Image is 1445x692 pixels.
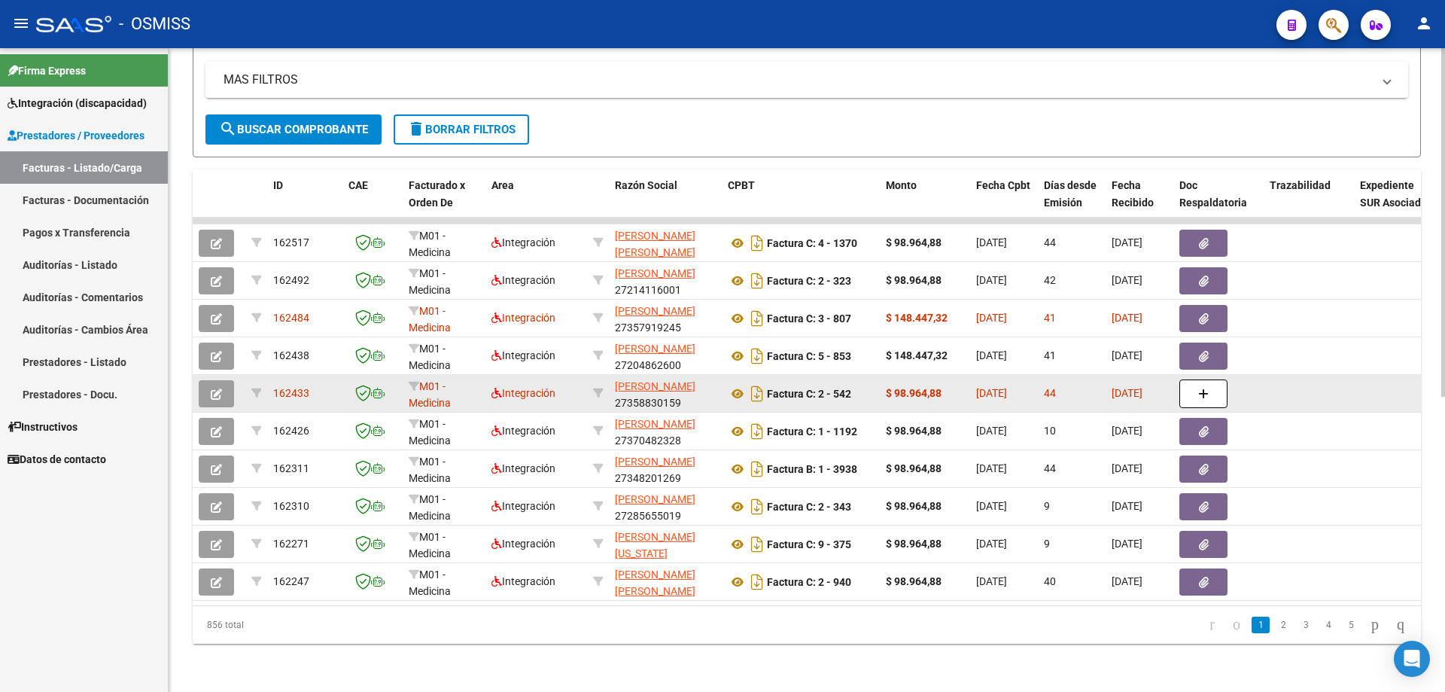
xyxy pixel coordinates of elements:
[767,275,851,287] strong: Factura C: 2 - 323
[342,169,403,236] datatable-header-cell: CAE
[1226,617,1247,633] a: go to previous page
[1364,617,1386,633] a: go to next page
[1112,312,1142,324] span: [DATE]
[976,387,1007,399] span: [DATE]
[722,169,880,236] datatable-header-cell: CPBT
[615,418,695,430] span: [PERSON_NAME]
[747,344,767,368] i: Descargar documento
[273,387,309,399] span: 162433
[886,462,942,474] strong: $ 98.964,88
[747,532,767,556] i: Descargar documento
[1044,179,1097,209] span: Días desde Emisión
[1264,169,1354,236] datatable-header-cell: Trazabilidad
[485,169,587,236] datatable-header-cell: Area
[1340,612,1362,638] li: page 5
[1044,575,1056,587] span: 40
[615,531,695,560] span: [PERSON_NAME][US_STATE]
[1044,425,1056,437] span: 10
[747,231,767,255] i: Descargar documento
[615,265,716,297] div: 27214116001
[205,62,1408,98] mat-expansion-panel-header: MAS FILTROS
[880,169,970,236] datatable-header-cell: Monto
[1179,179,1247,209] span: Doc Respaldatoria
[409,531,451,578] span: M01 - Medicina Esencial
[886,179,917,191] span: Monto
[409,230,451,276] span: M01 - Medicina Esencial
[491,462,555,474] span: Integración
[886,425,942,437] strong: $ 98.964,88
[1415,14,1433,32] mat-icon: person
[1044,349,1056,361] span: 41
[491,274,555,286] span: Integración
[491,500,555,512] span: Integración
[491,349,555,361] span: Integración
[615,456,695,468] span: [PERSON_NAME]
[747,570,767,594] i: Descargar documento
[767,425,857,437] strong: Factura C: 1 - 1192
[615,179,677,191] span: Razón Social
[886,274,942,286] strong: $ 98.964,88
[8,95,147,111] span: Integración (discapacidad)
[747,382,767,406] i: Descargar documento
[394,114,529,145] button: Borrar Filtros
[1317,612,1340,638] li: page 4
[728,179,755,191] span: CPBT
[409,380,451,427] span: M01 - Medicina Esencial
[273,538,309,550] span: 162271
[1270,179,1331,191] span: Trazabilidad
[767,388,851,400] strong: Factura C: 2 - 542
[409,418,451,465] span: M01 - Medicina Esencial
[1112,575,1142,587] span: [DATE]
[193,606,436,644] div: 856 total
[1112,425,1142,437] span: [DATE]
[491,538,555,550] span: Integración
[615,340,716,372] div: 27204862600
[1112,274,1142,286] span: [DATE]
[1360,179,1427,209] span: Expediente SUR Asociado
[976,312,1007,324] span: [DATE]
[615,303,716,334] div: 27357919245
[491,179,514,191] span: Area
[273,349,309,361] span: 162438
[1354,169,1437,236] datatable-header-cell: Expediente SUR Asociado
[886,500,942,512] strong: $ 98.964,88
[273,274,309,286] span: 162492
[886,387,942,399] strong: $ 98.964,88
[767,501,851,513] strong: Factura C: 2 - 343
[348,179,368,191] span: CAE
[615,343,695,355] span: [PERSON_NAME]
[273,575,309,587] span: 162247
[886,349,948,361] strong: $ 148.447,32
[1044,500,1050,512] span: 9
[1112,462,1142,474] span: [DATE]
[119,8,190,41] span: - OSMISS
[615,529,716,560] div: 27375746854
[491,575,555,587] span: Integración
[491,387,555,399] span: Integración
[1044,462,1056,474] span: 44
[407,120,425,138] mat-icon: delete
[615,491,716,523] div: 27285655019
[1394,641,1430,677] div: Open Intercom Messenger
[409,493,451,540] span: M01 - Medicina Esencial
[409,569,451,615] span: M01 - Medicina Esencial
[609,169,722,236] datatable-header-cell: Razón Social
[767,576,851,588] strong: Factura C: 2 - 940
[615,380,695,392] span: [PERSON_NAME]
[273,425,309,437] span: 162426
[273,312,309,324] span: 162484
[1112,349,1142,361] span: [DATE]
[1297,617,1315,633] a: 3
[8,419,78,435] span: Instructivos
[409,456,451,502] span: M01 - Medicina Esencial
[1203,617,1221,633] a: go to first page
[409,343,451,389] span: M01 - Medicina Esencial
[976,236,1007,248] span: [DATE]
[767,237,857,249] strong: Factura C: 4 - 1370
[970,169,1038,236] datatable-header-cell: Fecha Cpbt
[747,495,767,519] i: Descargar documento
[491,312,555,324] span: Integración
[767,463,857,475] strong: Factura B: 1 - 3938
[205,114,382,145] button: Buscar Comprobante
[886,236,942,248] strong: $ 98.964,88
